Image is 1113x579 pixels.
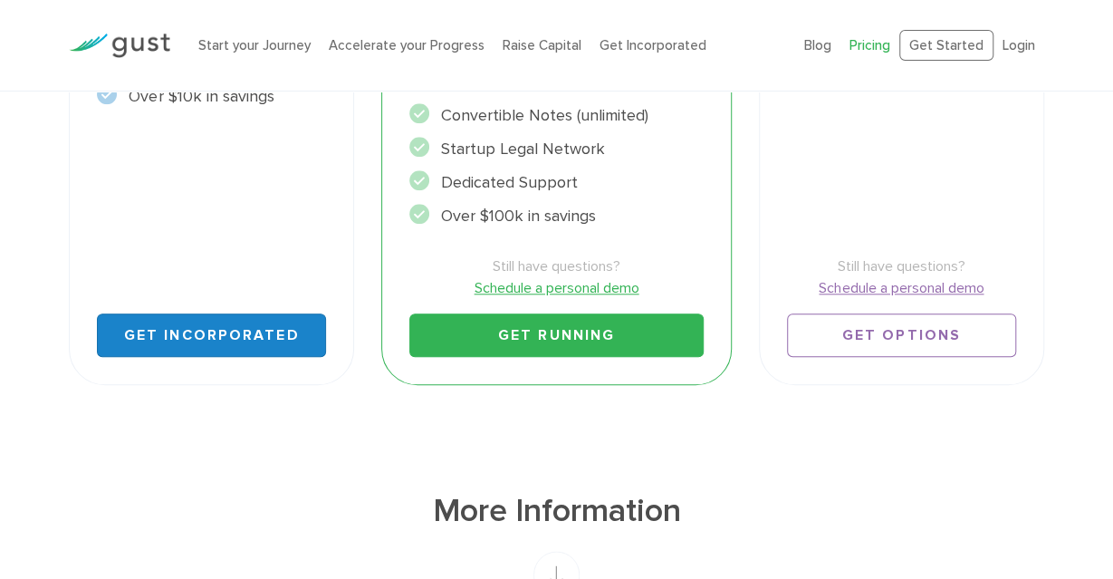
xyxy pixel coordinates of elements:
[69,489,1043,533] h1: More Information
[409,277,704,299] a: Schedule a personal demo
[409,204,704,228] li: Over $100k in savings
[69,34,170,58] img: Gust Logo
[409,103,704,128] li: Convertible Notes (unlimited)
[409,314,704,357] a: Get Running
[899,30,993,62] a: Get Started
[502,37,580,53] a: Raise Capital
[849,37,890,53] a: Pricing
[97,314,326,357] a: Get Incorporated
[787,277,1016,299] a: Schedule a personal demo
[409,137,704,161] li: Startup Legal Network
[409,256,704,277] span: Still have questions?
[97,84,326,109] li: Over $10k in savings
[787,314,1016,357] a: Get Options
[787,256,1016,277] span: Still have questions?
[328,37,484,53] a: Accelerate your Progress
[599,37,705,53] a: Get Incorporated
[804,37,831,53] a: Blog
[197,37,310,53] a: Start your Journey
[1003,37,1035,53] a: Login
[409,170,704,195] li: Dedicated Support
